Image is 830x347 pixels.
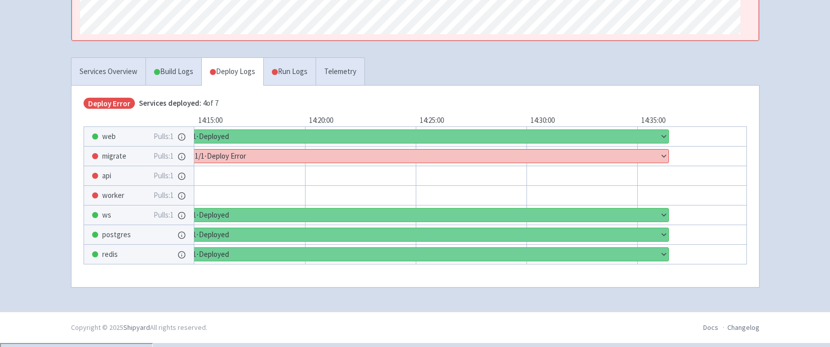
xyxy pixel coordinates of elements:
div: Copyright © 2025 All rights reserved. [71,322,207,333]
a: Telemetry [316,58,364,86]
a: Changelog [727,323,760,332]
span: web [102,131,116,143]
span: migrate [102,151,126,162]
span: postgres [102,229,131,241]
a: Build Logs [146,58,201,86]
a: Services Overview [71,58,145,86]
span: Pulls: 1 [154,210,174,221]
div: 14:35:00 [637,115,748,126]
div: 14:20:00 [305,115,416,126]
a: Run Logs [263,58,316,86]
span: Pulls: 1 [154,190,174,201]
div: 14:15:00 [194,115,305,126]
a: Shipyard [123,323,150,332]
a: Docs [703,323,718,332]
span: Services deployed: [139,98,201,108]
a: Deploy Logs [201,58,263,86]
div: 14:30:00 [526,115,637,126]
div: 14:25:00 [416,115,526,126]
span: Deploy Error [84,98,135,109]
span: redis [102,249,118,260]
span: 4 of 7 [139,98,218,109]
span: Pulls: 1 [154,151,174,162]
span: worker [102,190,124,201]
span: Pulls: 1 [154,170,174,182]
span: Pulls: 1 [154,131,174,143]
span: api [102,170,111,182]
span: ws [102,210,111,221]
